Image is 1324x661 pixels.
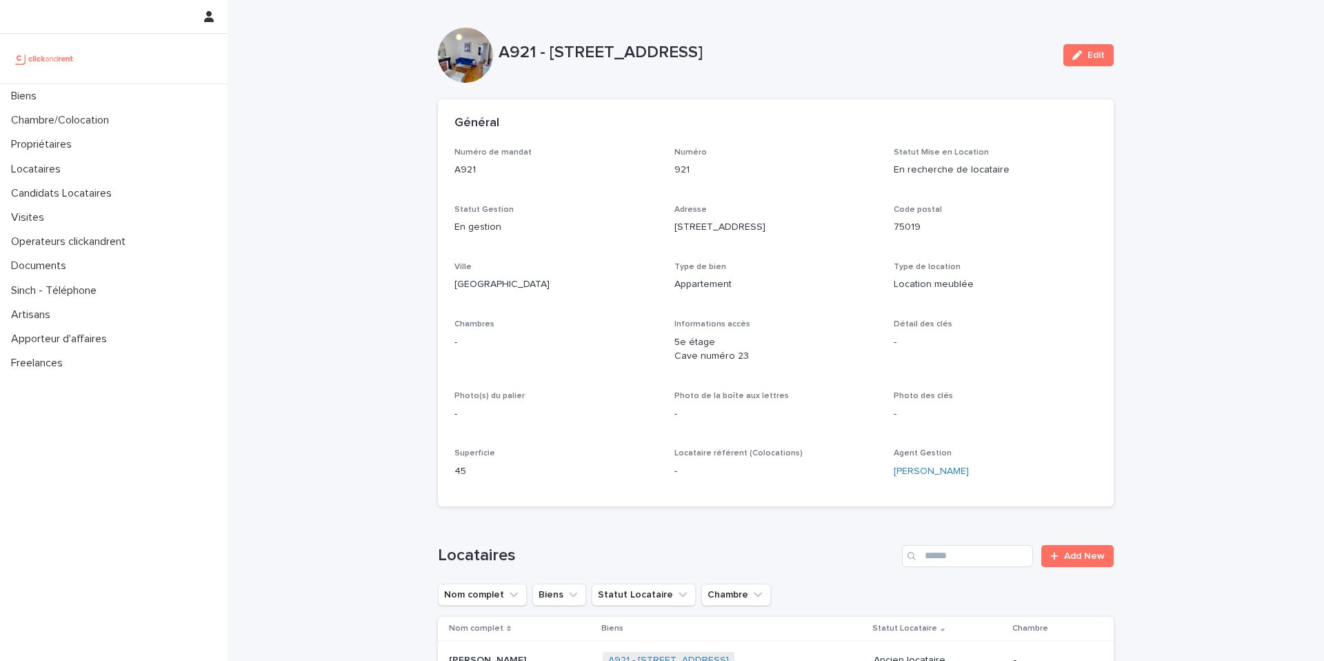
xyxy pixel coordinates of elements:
[894,263,961,271] span: Type de location
[674,263,726,271] span: Type de bien
[454,392,525,400] span: Photo(s) du palier
[532,584,586,606] button: Biens
[601,621,623,636] p: Biens
[674,392,789,400] span: Photo de la boîte aux lettres
[454,163,658,177] p: A921
[6,284,108,297] p: Sinch - Téléphone
[1012,621,1048,636] p: Chambre
[894,206,942,214] span: Code postal
[872,621,937,636] p: Statut Locataire
[894,335,1097,350] p: -
[674,449,803,457] span: Locataire référent (Colocations)
[454,335,658,350] p: -
[438,546,896,566] h1: Locataires
[6,138,83,151] p: Propriétaires
[6,114,120,127] p: Chambre/Colocation
[454,277,658,292] p: [GEOGRAPHIC_DATA]
[1064,551,1105,561] span: Add New
[894,148,989,157] span: Statut Mise en Location
[894,407,1097,422] p: -
[499,43,1052,63] p: A921 - [STREET_ADDRESS]
[6,187,123,200] p: Candidats Locataires
[894,449,952,457] span: Agent Gestion
[674,277,878,292] p: Appartement
[894,163,1097,177] p: En recherche de locataire
[454,320,494,328] span: Chambres
[674,148,707,157] span: Numéro
[454,206,514,214] span: Statut Gestion
[6,211,55,224] p: Visites
[454,464,658,479] p: 45
[674,320,750,328] span: Informations accès
[454,263,472,271] span: Ville
[902,545,1033,567] input: Search
[674,407,878,422] p: -
[6,235,137,248] p: Operateurs clickandrent
[454,220,658,235] p: En gestion
[449,621,503,636] p: Nom complet
[894,320,952,328] span: Détail des clés
[11,45,78,72] img: UCB0brd3T0yccxBKYDjQ
[6,308,61,322] p: Artisans
[1041,545,1114,567] a: Add New
[894,392,953,400] span: Photo des clés
[6,357,74,370] p: Freelances
[701,584,771,606] button: Chambre
[894,220,1097,235] p: 75019
[6,90,48,103] p: Biens
[674,163,878,177] p: 921
[674,206,707,214] span: Adresse
[674,464,878,479] p: -
[438,584,527,606] button: Nom complet
[674,220,878,235] p: [STREET_ADDRESS]
[1087,50,1105,60] span: Edit
[894,277,1097,292] p: Location meublée
[6,333,118,346] p: Apporteur d'affaires
[894,464,969,479] a: [PERSON_NAME]
[454,116,499,131] h2: Général
[6,259,77,273] p: Documents
[454,449,495,457] span: Superficie
[674,335,878,364] p: 5e étage Cave numéro 23
[454,148,532,157] span: Numéro de mandat
[592,584,696,606] button: Statut Locataire
[1063,44,1114,66] button: Edit
[454,407,658,422] p: -
[6,163,72,176] p: Locataires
